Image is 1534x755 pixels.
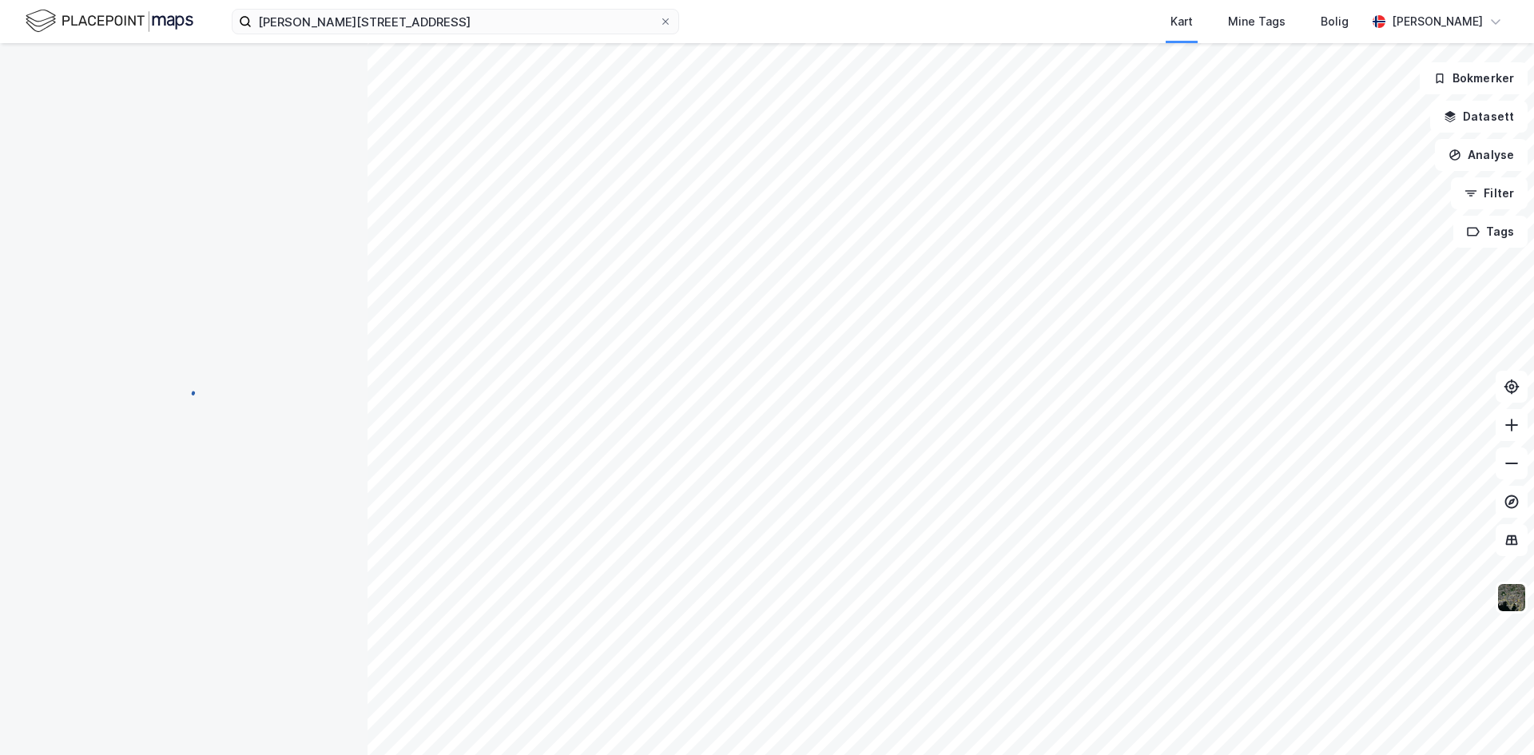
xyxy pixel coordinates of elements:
button: Filter [1451,177,1528,209]
button: Datasett [1430,101,1528,133]
img: spinner.a6d8c91a73a9ac5275cf975e30b51cfb.svg [171,377,197,403]
div: Kart [1170,12,1193,31]
img: logo.f888ab2527a4732fd821a326f86c7f29.svg [26,7,193,35]
div: [PERSON_NAME] [1392,12,1483,31]
button: Analyse [1435,139,1528,171]
div: Bolig [1321,12,1349,31]
iframe: Chat Widget [1454,678,1534,755]
img: 9k= [1496,582,1527,613]
button: Tags [1453,216,1528,248]
div: Mine Tags [1228,12,1286,31]
button: Bokmerker [1420,62,1528,94]
input: Søk på adresse, matrikkel, gårdeiere, leietakere eller personer [252,10,659,34]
